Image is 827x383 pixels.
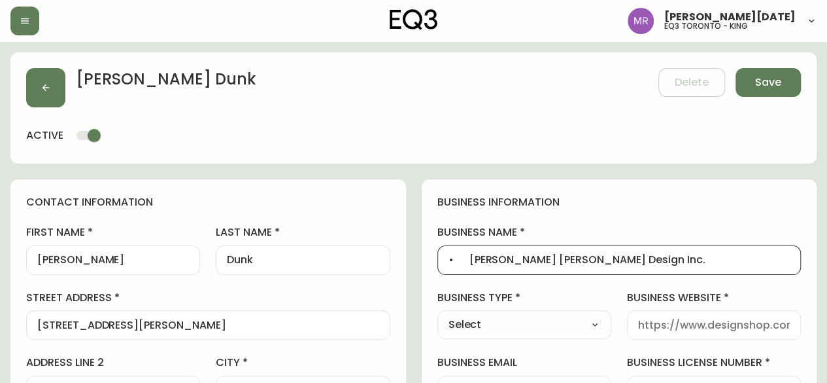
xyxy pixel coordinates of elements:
[627,291,801,305] label: business website
[437,195,802,210] h4: business information
[26,356,200,370] label: address line 2
[76,68,256,97] h2: [PERSON_NAME] Dunk
[26,291,390,305] label: street address
[437,291,611,305] label: business type
[755,75,781,90] span: Save
[735,68,801,97] button: Save
[437,356,611,370] label: business email
[628,8,654,34] img: 433a7fc21d7050a523c0a08e44de74d9
[664,12,796,22] span: [PERSON_NAME][DATE]
[627,356,801,370] label: business license number
[638,319,790,331] input: https://www.designshop.com
[390,9,438,30] img: logo
[216,356,390,370] label: city
[216,225,390,240] label: last name
[437,225,802,240] label: business name
[664,22,748,30] h5: eq3 toronto - king
[26,195,390,210] h4: contact information
[26,225,200,240] label: first name
[26,128,63,143] h4: active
